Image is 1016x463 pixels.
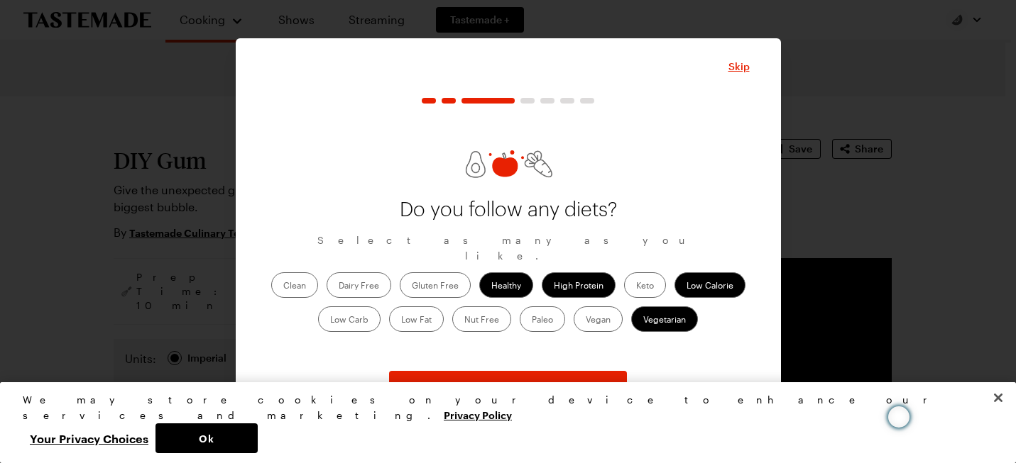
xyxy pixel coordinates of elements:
[452,306,511,332] label: Nut Free
[318,306,381,332] label: Low Carb
[389,306,444,332] label: Low Fat
[327,272,391,298] label: Dairy Free
[674,272,745,298] label: Low Calorie
[983,382,1014,413] button: Close
[631,306,698,332] label: Vegetarian
[23,423,155,453] button: Your Privacy Choices
[520,306,565,332] label: Paleo
[728,60,750,74] span: Skip
[395,199,622,221] p: Do you follow any diets?
[728,60,750,74] button: Close
[574,306,623,332] label: Vegan
[23,392,981,423] div: We may store cookies on your device to enhance our services and marketing.
[400,272,471,298] label: Gluten Free
[271,272,318,298] label: Clean
[542,272,616,298] label: High Protein
[389,371,627,402] button: NextStepButton
[23,392,981,453] div: Privacy
[444,408,512,421] a: More information about your privacy, opens in a new tab
[267,233,750,264] p: Select as many as you like.
[479,272,533,298] label: Healthy
[624,272,666,298] label: Keto
[486,379,530,394] span: Continue
[155,423,258,453] button: Ok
